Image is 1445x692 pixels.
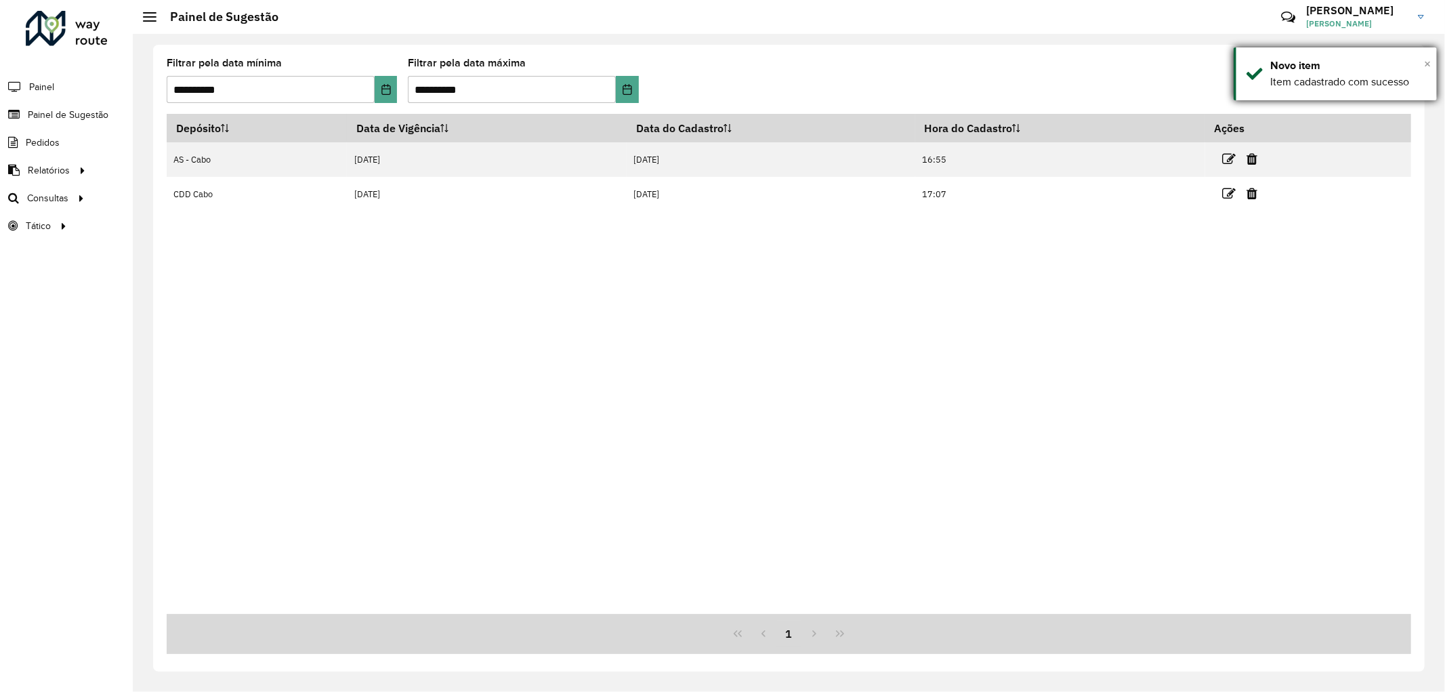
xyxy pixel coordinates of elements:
[915,142,1205,177] td: 16:55
[1247,150,1258,168] a: Excluir
[26,219,51,233] span: Tático
[627,114,915,142] th: Data do Cadastro
[408,55,526,71] label: Filtrar pela data máxima
[167,55,282,71] label: Filtrar pela data mínima
[1274,3,1303,32] a: Contato Rápido
[1205,114,1286,142] th: Ações
[27,191,68,205] span: Consultas
[915,114,1205,142] th: Hora do Cadastro
[1223,150,1236,168] a: Editar
[29,80,54,94] span: Painel
[1223,184,1236,203] a: Editar
[347,114,627,142] th: Data de Vigência
[375,76,398,103] button: Choose Date
[1247,184,1258,203] a: Excluir
[1424,54,1431,74] button: Close
[1306,4,1408,17] h3: [PERSON_NAME]
[167,114,347,142] th: Depósito
[1424,56,1431,71] span: ×
[627,142,915,177] td: [DATE]
[347,142,627,177] td: [DATE]
[28,108,108,122] span: Painel de Sugestão
[167,142,347,177] td: AS - Cabo
[347,177,627,211] td: [DATE]
[627,177,915,211] td: [DATE]
[167,177,347,211] td: CDD Cabo
[1270,58,1427,74] div: Novo item
[1270,74,1427,90] div: Item cadastrado com sucesso
[915,177,1205,211] td: 17:07
[26,136,60,150] span: Pedidos
[28,163,70,178] span: Relatórios
[1306,18,1408,30] span: [PERSON_NAME]
[156,9,278,24] h2: Painel de Sugestão
[616,76,639,103] button: Choose Date
[776,621,802,647] button: 1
